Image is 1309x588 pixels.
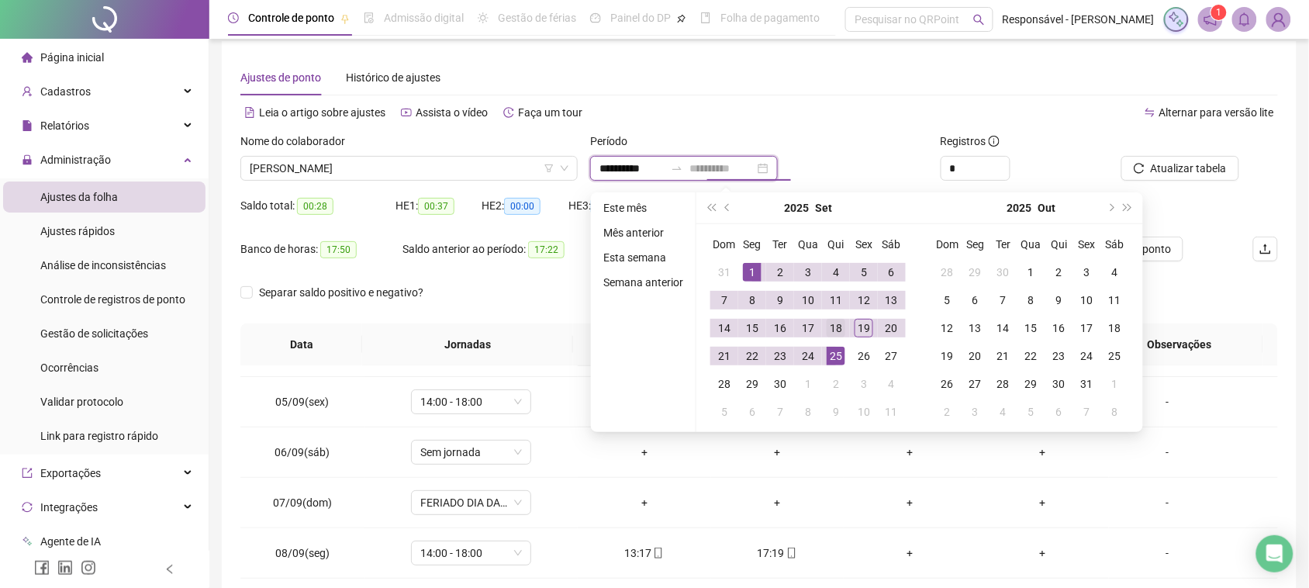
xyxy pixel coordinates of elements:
[40,191,118,203] span: Ajustes da folha
[1050,347,1069,365] div: 23
[990,342,1017,370] td: 2025-10-21
[240,133,355,150] label: Nome do colaborador
[1121,444,1213,461] div: -
[240,323,362,366] th: Data
[962,286,990,314] td: 2025-10-06
[738,370,766,398] td: 2025-09-29
[1238,12,1252,26] span: bell
[934,258,962,286] td: 2025-09-28
[1204,12,1217,26] span: notification
[273,496,332,509] span: 07/09(dom)
[878,230,906,258] th: Sáb
[715,403,734,421] div: 5
[822,398,850,426] td: 2025-10-09
[1045,342,1073,370] td: 2025-10-23
[568,197,654,215] div: HE 3:
[794,258,822,286] td: 2025-09-03
[822,258,850,286] td: 2025-09-04
[710,398,738,426] td: 2025-10-05
[1097,323,1263,366] th: Observações
[710,258,738,286] td: 2025-08-31
[715,263,734,282] div: 31
[799,403,817,421] div: 8
[720,12,820,24] span: Folha de pagamento
[518,106,582,119] span: Faça um tour
[590,494,698,511] div: +
[990,398,1017,426] td: 2025-11-04
[710,370,738,398] td: 2025-09-28
[1078,263,1097,282] div: 3
[275,547,330,559] span: 08/09(seg)
[738,398,766,426] td: 2025-10-06
[573,323,704,366] th: Entrada 1
[827,403,845,421] div: 9
[766,370,794,398] td: 2025-09-30
[738,230,766,258] th: Seg
[994,291,1013,310] div: 7
[1073,230,1101,258] th: Sex
[297,198,333,215] span: 00:28
[855,375,873,393] div: 3
[677,14,686,23] span: pushpin
[700,12,711,23] span: book
[938,263,957,282] div: 28
[597,273,689,292] li: Semana anterior
[1017,258,1045,286] td: 2025-10-01
[1151,160,1227,177] span: Atualizar tabela
[22,86,33,97] span: user-add
[1168,11,1185,28] img: sparkle-icon.fc2bf0ac1784a2077858766a79e2daf3.svg
[850,314,878,342] td: 2025-09-19
[420,541,522,565] span: 14:00 - 18:00
[710,286,738,314] td: 2025-09-07
[420,390,522,413] span: 14:00 - 18:00
[590,444,698,461] div: +
[989,136,1000,147] span: info-circle
[784,192,809,223] button: year panel
[743,291,762,310] div: 8
[395,197,482,215] div: HE 1:
[1045,314,1073,342] td: 2025-10-16
[827,319,845,337] div: 18
[597,223,689,242] li: Mês anterior
[815,192,832,223] button: month panel
[1216,7,1221,18] span: 1
[827,375,845,393] div: 2
[994,347,1013,365] div: 21
[1017,398,1045,426] td: 2025-11-05
[934,286,962,314] td: 2025-10-05
[882,291,901,310] div: 13
[962,370,990,398] td: 2025-10-27
[1101,286,1129,314] td: 2025-10-11
[40,467,101,479] span: Exportações
[22,502,33,513] span: sync
[990,258,1017,286] td: 2025-09-30
[989,494,1097,511] div: +
[1145,107,1155,118] span: swap
[1007,192,1032,223] button: year panel
[850,370,878,398] td: 2025-10-03
[1073,398,1101,426] td: 2025-11-07
[720,192,737,223] button: prev-year
[1267,8,1290,31] img: 36590
[850,398,878,426] td: 2025-10-10
[738,314,766,342] td: 2025-09-15
[671,162,683,175] span: swap-right
[799,347,817,365] div: 24
[1022,291,1041,310] div: 8
[966,319,985,337] div: 13
[40,396,123,408] span: Validar protocolo
[228,12,239,23] span: clock-circle
[597,248,689,267] li: Esta semana
[560,164,569,173] span: down
[855,403,873,421] div: 10
[1109,336,1251,353] span: Observações
[856,444,964,461] div: +
[1106,319,1124,337] div: 18
[724,444,831,461] div: +
[743,263,762,282] div: 1
[878,286,906,314] td: 2025-09-13
[703,192,720,223] button: super-prev-year
[240,197,395,215] div: Saldo total:
[973,14,985,26] span: search
[855,319,873,337] div: 19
